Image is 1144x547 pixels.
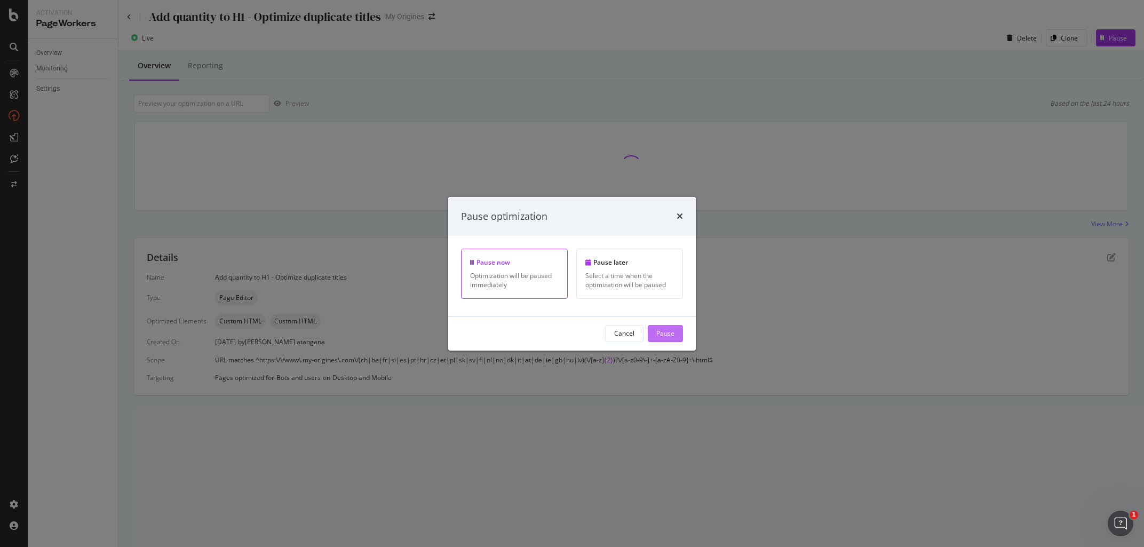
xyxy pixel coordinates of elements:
[448,196,696,350] div: modal
[470,258,559,267] div: Pause now
[605,325,643,342] button: Cancel
[648,325,683,342] button: Pause
[677,209,683,223] div: times
[585,271,674,289] div: Select a time when the optimization will be paused
[461,209,547,223] div: Pause optimization
[470,271,559,289] div: Optimization will be paused immediately
[585,258,674,267] div: Pause later
[1130,511,1138,519] span: 1
[1108,511,1133,536] iframe: Intercom live chat
[656,329,674,338] div: Pause
[614,329,634,338] div: Cancel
